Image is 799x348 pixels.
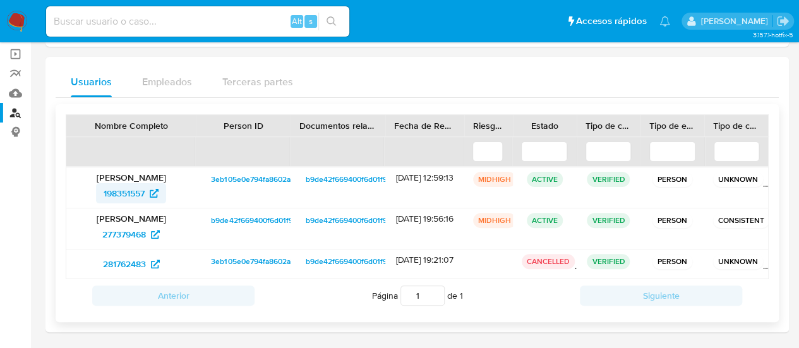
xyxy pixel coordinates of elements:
[318,13,344,30] button: search-icon
[576,15,647,28] span: Accesos rápidos
[309,15,313,27] span: s
[776,15,790,28] a: Salir
[752,30,793,40] span: 3.157.1-hotfix-5
[46,13,349,30] input: Buscar usuario o caso...
[659,16,670,27] a: Notificaciones
[700,15,772,27] p: gabriela.sanchez@mercadolibre.com
[292,15,302,27] span: Alt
